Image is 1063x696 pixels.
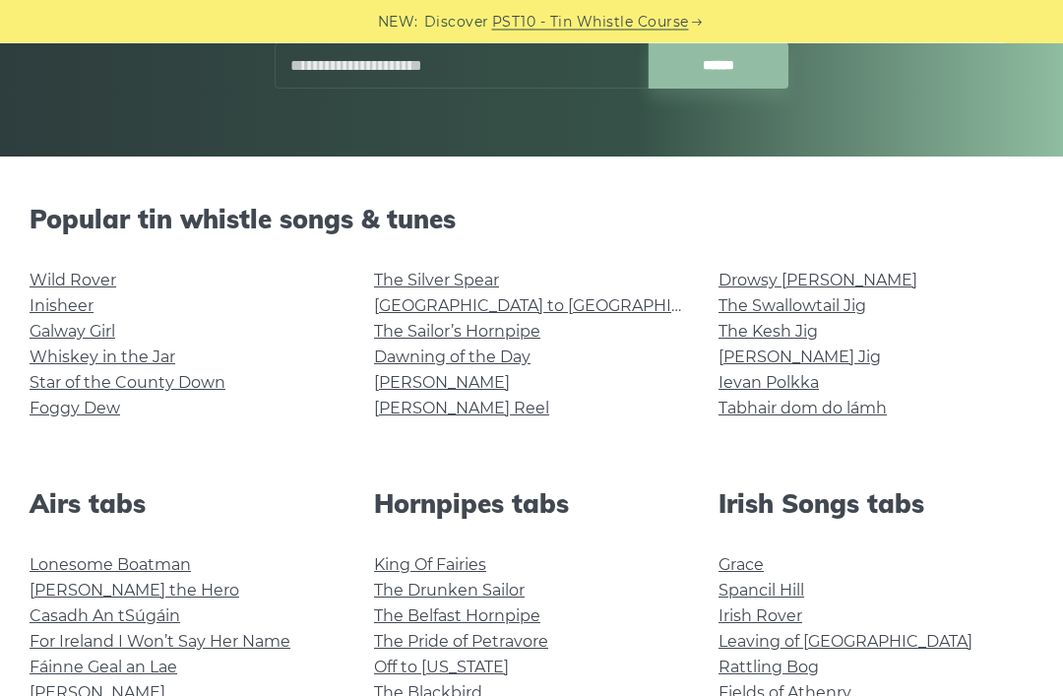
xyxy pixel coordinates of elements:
[719,633,972,652] a: Leaving of [GEOGRAPHIC_DATA]
[30,659,177,677] a: Fáinne Geal an Lae
[30,348,175,367] a: Whiskey in the Jar
[30,323,115,342] a: Galway Girl
[30,374,225,393] a: Star of the County Down
[492,11,689,33] a: PST10 - Tin Whistle Course
[719,400,887,418] a: Tabhair dom do lámh
[719,272,917,290] a: Drowsy [PERSON_NAME]
[30,633,290,652] a: For Ireland I Won’t Say Her Name
[719,607,802,626] a: Irish Rover
[719,556,764,575] a: Grace
[374,400,549,418] a: [PERSON_NAME] Reel
[30,297,94,316] a: Inisheer
[374,659,509,677] a: Off to [US_STATE]
[719,489,1033,520] h2: Irish Songs tabs
[30,582,239,601] a: [PERSON_NAME] the Hero
[30,205,1033,235] h2: Popular tin whistle songs & tunes
[424,11,489,33] span: Discover
[374,297,737,316] a: [GEOGRAPHIC_DATA] to [GEOGRAPHIC_DATA]
[374,633,548,652] a: The Pride of Petravore
[374,374,510,393] a: [PERSON_NAME]
[719,348,881,367] a: [PERSON_NAME] Jig
[374,607,540,626] a: The Belfast Hornpipe
[374,556,486,575] a: King Of Fairies
[374,489,689,520] h2: Hornpipes tabs
[30,272,116,290] a: Wild Rover
[374,323,540,342] a: The Sailor’s Hornpipe
[719,374,819,393] a: Ievan Polkka
[30,400,120,418] a: Foggy Dew
[719,297,866,316] a: The Swallowtail Jig
[374,582,525,601] a: The Drunken Sailor
[30,607,180,626] a: Casadh An tSúgáin
[719,582,804,601] a: Spancil Hill
[719,659,819,677] a: Rattling Bog
[30,556,191,575] a: Lonesome Boatman
[30,489,344,520] h2: Airs tabs
[719,323,818,342] a: The Kesh Jig
[378,11,418,33] span: NEW:
[374,348,531,367] a: Dawning of the Day
[374,272,499,290] a: The Silver Spear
